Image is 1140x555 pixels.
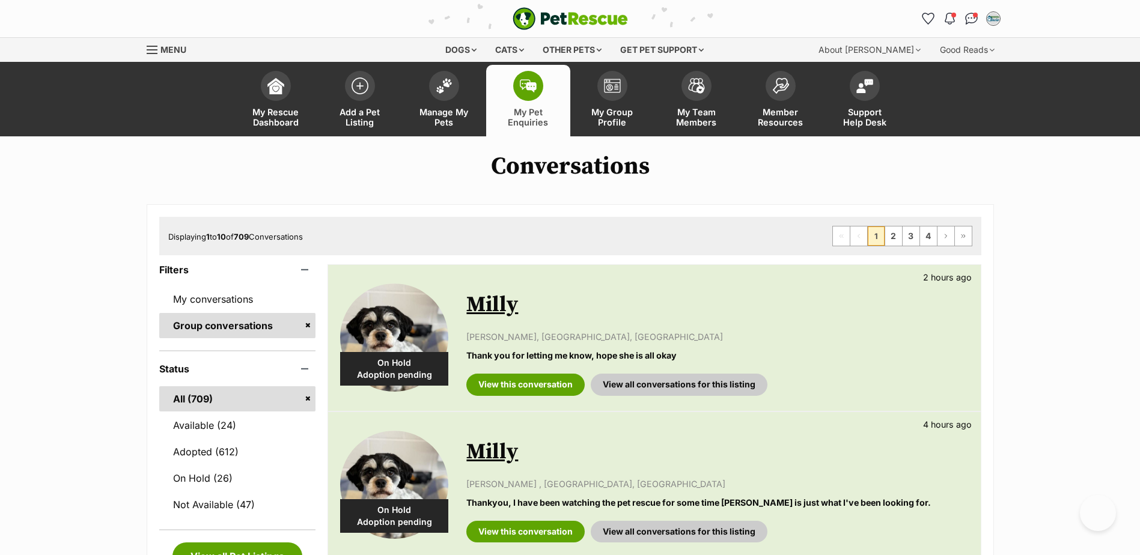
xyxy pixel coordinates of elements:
a: Conversations [962,9,981,28]
a: Favourites [919,9,938,28]
a: Group conversations [159,313,316,338]
img: dashboard-icon-eb2f2d2d3e046f16d808141f083e7271f6b2e854fb5c12c21221c1fb7104beca.svg [267,77,284,94]
nav: Pagination [832,226,972,246]
a: My Pet Enquiries [486,65,570,136]
a: Support Help Desk [823,65,907,136]
a: Available (24) [159,413,316,438]
a: On Hold (26) [159,466,316,491]
a: Page 4 [920,226,937,246]
div: Dogs [437,38,485,62]
ul: Account quick links [919,9,1003,28]
img: Milly [340,431,448,539]
span: My Team Members [669,107,724,127]
img: Milly [340,284,448,392]
strong: 709 [234,232,249,241]
span: Manage My Pets [417,107,471,127]
img: notifications-46538b983faf8c2785f20acdc204bb7945ddae34d4c08c2a6579f10ce5e182be.svg [945,13,954,25]
div: Good Reads [931,38,1003,62]
img: help-desk-icon-fdf02630f3aa405de69fd3d07c3f3aa587a6932b1a1747fa1d2bba05be0121f9.svg [856,79,873,93]
span: First page [833,226,850,246]
p: [PERSON_NAME] , [GEOGRAPHIC_DATA], [GEOGRAPHIC_DATA] [466,478,968,490]
div: Get pet support [612,38,712,62]
span: Adoption pending [340,516,448,528]
a: All (709) [159,386,316,411]
img: member-resources-icon-8e73f808a243e03378d46382f2149f9095a855e16c252ad45f914b54edf8863c.svg [772,77,789,94]
a: Milly [466,438,518,466]
img: logo-e224e6f780fb5917bec1dbf3a21bbac754714ae5b6737aabdf751b685950b380.svg [513,7,628,30]
a: Add a Pet Listing [318,65,402,136]
span: Menu [160,44,186,55]
span: Previous page [850,226,867,246]
span: My Rescue Dashboard [249,107,303,127]
a: View this conversation [466,521,585,542]
header: Status [159,363,316,374]
img: add-pet-listing-icon-0afa8454b4691262ce3f59096e99ab1cd57d4a30225e0717b998d2c9b9846f56.svg [352,77,368,94]
a: Not Available (47) [159,492,316,517]
span: Displaying to of Conversations [168,232,303,241]
a: My Group Profile [570,65,654,136]
p: Thankyou, I have been watching the pet rescue for some time [PERSON_NAME] is just what I've been ... [466,496,968,509]
strong: 1 [206,232,210,241]
div: About [PERSON_NAME] [810,38,929,62]
a: Last page [955,226,972,246]
span: Add a Pet Listing [333,107,387,127]
button: Notifications [940,9,960,28]
p: 4 hours ago [923,418,972,431]
button: My account [984,9,1003,28]
img: manage-my-pets-icon-02211641906a0b7f246fdf0571729dbe1e7629f14944591b6c1af311fb30b64b.svg [436,78,453,94]
img: Matisse profile pic [987,13,999,25]
a: Menu [147,38,195,59]
img: pet-enquiries-icon-7e3ad2cf08bfb03b45e93fb7055b45f3efa6380592205ae92323e6603595dc1f.svg [520,79,537,92]
p: [PERSON_NAME], [GEOGRAPHIC_DATA], [GEOGRAPHIC_DATA] [466,330,968,343]
div: Cats [487,38,532,62]
a: My Rescue Dashboard [234,65,318,136]
span: Support Help Desk [838,107,892,127]
a: PetRescue [513,7,628,30]
iframe: Help Scout Beacon - Open [1080,495,1116,531]
span: Member Resources [754,107,808,127]
span: Adoption pending [340,369,448,381]
span: Page 1 [868,226,885,246]
img: group-profile-icon-3fa3cf56718a62981997c0bc7e787c4b2cf8bcc04b72c1350f741eb67cf2f40e.svg [604,79,621,93]
a: View this conversation [466,374,585,395]
img: team-members-icon-5396bd8760b3fe7c0b43da4ab00e1e3bb1a5d9ba89233759b79545d2d3fc5d0d.svg [688,78,705,94]
a: View all conversations for this listing [591,374,767,395]
span: My Group Profile [585,107,639,127]
div: On Hold [340,499,448,533]
a: Page 2 [885,226,902,246]
p: Thank you for letting me know, hope she is all okay [466,349,968,362]
a: Next page [937,226,954,246]
p: 2 hours ago [923,271,972,284]
a: My Team Members [654,65,739,136]
a: My conversations [159,287,316,312]
header: Filters [159,264,316,275]
a: Milly [466,291,518,318]
div: Other pets [534,38,610,62]
a: Manage My Pets [402,65,486,136]
a: Member Resources [739,65,823,136]
span: My Pet Enquiries [501,107,555,127]
strong: 10 [217,232,226,241]
a: Page 3 [903,226,919,246]
a: View all conversations for this listing [591,521,767,542]
img: chat-41dd97257d64d25036548639549fe6c8038ab92f7586957e7f3b1b290dea8141.svg [965,13,978,25]
div: On Hold [340,352,448,386]
a: Adopted (612) [159,439,316,464]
